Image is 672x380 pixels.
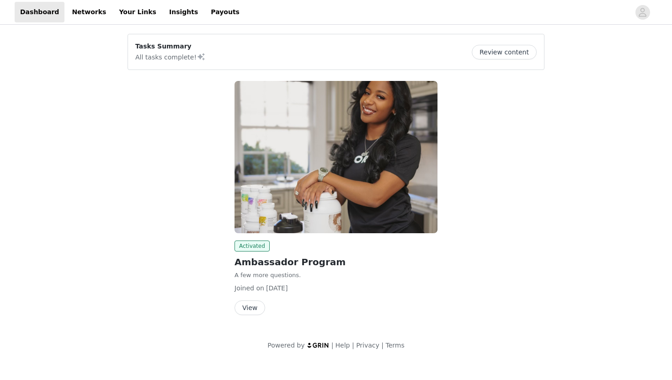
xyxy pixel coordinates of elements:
a: Privacy [356,342,379,349]
a: Insights [164,2,203,22]
p: Tasks Summary [135,42,206,51]
a: Terms [385,342,404,349]
span: | [381,342,384,349]
a: Networks [66,2,112,22]
div: avatar [638,5,647,20]
img: Thorne [235,81,437,233]
h2: Ambassador Program [235,255,437,269]
p: All tasks complete! [135,51,206,62]
span: Activated [235,241,270,252]
span: Joined on [235,284,264,292]
p: A few more questions. [235,271,437,280]
button: View [235,300,265,315]
a: Dashboard [15,2,64,22]
img: logo [307,342,330,348]
a: Help [336,342,350,349]
a: Payouts [205,2,245,22]
span: Powered by [267,342,304,349]
a: View [235,305,265,311]
span: | [331,342,334,349]
button: Review content [472,45,537,59]
a: Your Links [113,2,162,22]
span: | [352,342,354,349]
span: [DATE] [266,284,288,292]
